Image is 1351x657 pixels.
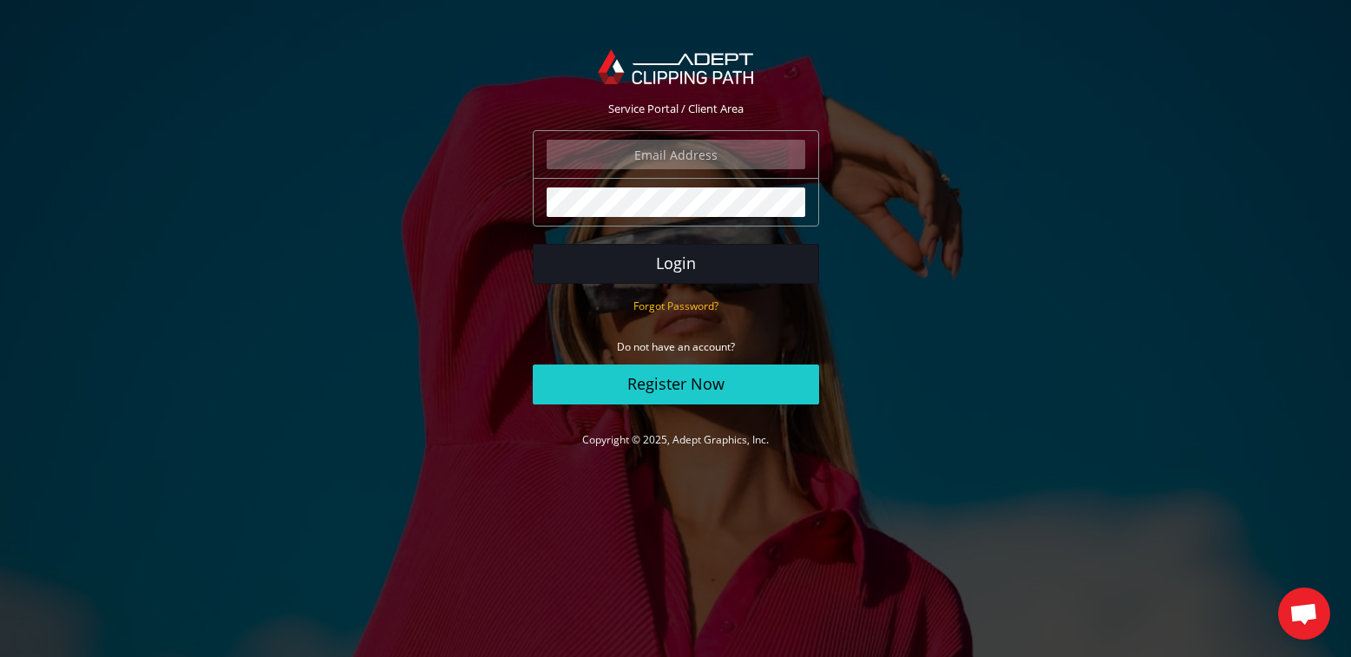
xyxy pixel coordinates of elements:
span: Service Portal / Client Area [608,101,744,116]
button: Login [533,244,819,284]
small: Do not have an account? [617,339,735,354]
a: Register Now [533,365,819,404]
a: Copyright © 2025, Adept Graphics, Inc. [582,432,769,447]
img: Adept Graphics [598,49,753,84]
a: Forgot Password? [633,298,718,313]
input: Email Address [547,140,805,169]
a: Open chat [1278,588,1330,640]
